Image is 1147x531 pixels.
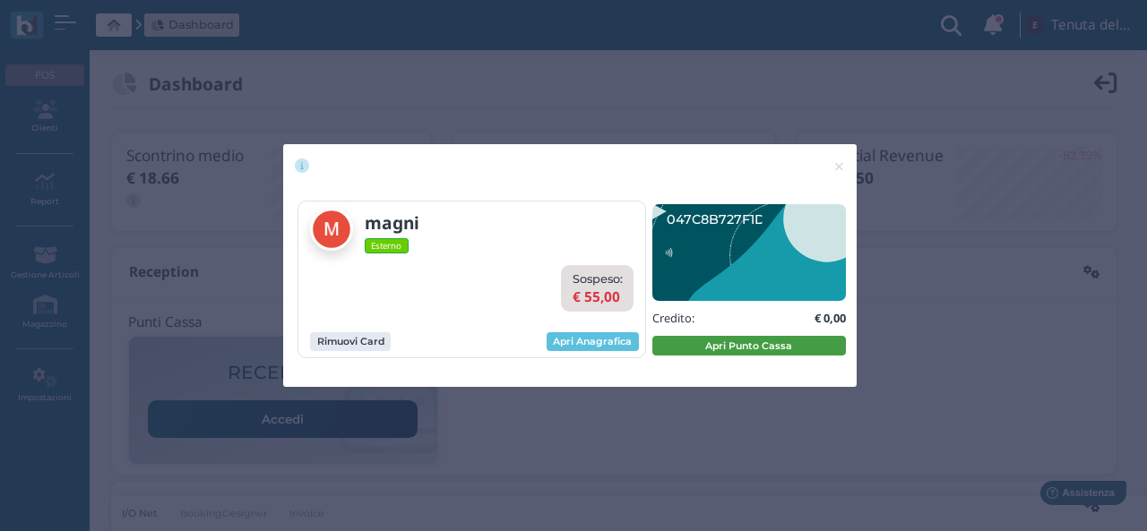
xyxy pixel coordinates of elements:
[310,208,474,253] a: magni Esterno
[652,312,694,324] h5: Credito:
[365,210,419,235] b: magni
[547,332,639,352] a: Apri Anagrafica
[573,287,620,306] b: € 55,00
[832,155,846,178] span: ×
[667,210,782,227] text: 047C8B727F1D90
[365,238,409,253] span: Esterno
[652,336,846,355] button: Apri Punto Cassa
[310,332,391,352] button: Rimuovi Card
[573,270,623,287] label: Sospeso:
[53,14,118,28] span: Assistenza
[310,208,353,251] img: magni
[815,310,846,326] b: € 0,00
